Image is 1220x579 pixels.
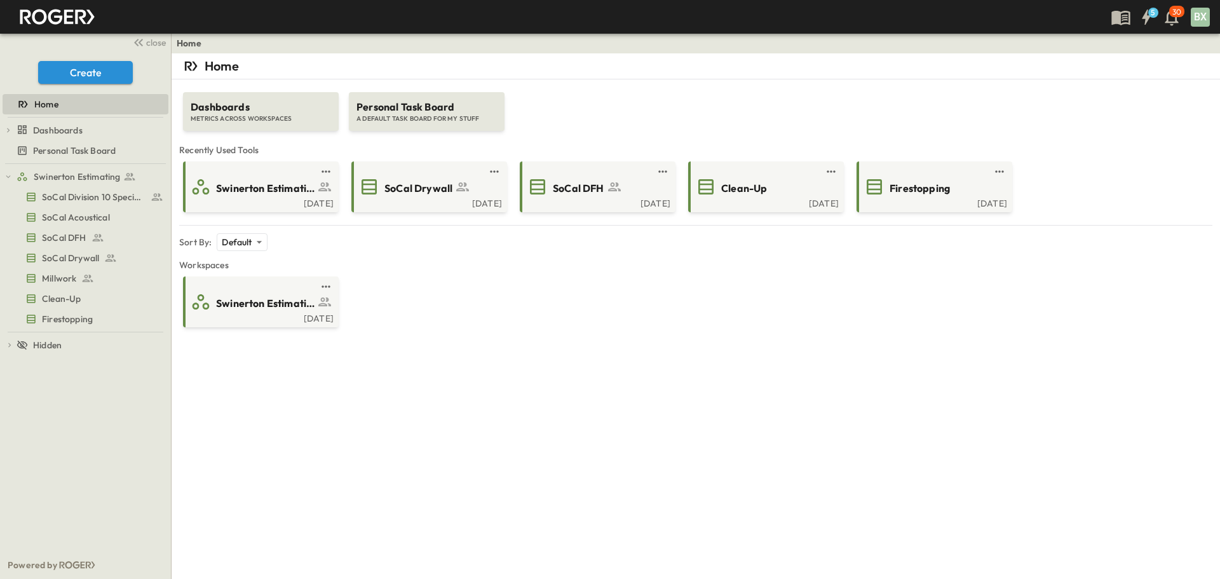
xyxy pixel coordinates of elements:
button: test [318,279,334,294]
span: METRICS ACROSS WORKSPACES [191,114,331,123]
span: Clean-Up [721,181,767,196]
span: Clean-Up [42,292,81,305]
a: SoCal Division 10 Specialties [3,188,166,206]
a: [DATE] [354,197,502,207]
span: Millwork [42,272,76,285]
a: Home [177,37,201,50]
span: SoCal Drywall [384,181,452,196]
div: Firestoppingtest [3,309,168,329]
a: Clean-Up [3,290,166,308]
a: SoCal Acoustical [3,208,166,226]
p: Home [205,57,239,75]
span: Recently Used Tools [179,144,1212,156]
a: Swinerton Estimating [186,177,334,197]
a: [DATE] [691,197,839,207]
button: test [487,164,502,179]
div: Personal Task Boardtest [3,140,168,161]
a: Swinerton Estimating [186,292,334,312]
span: SoCal Acoustical [42,211,110,224]
div: SoCal DFHtest [3,228,168,248]
p: Sort By: [179,236,212,249]
span: SoCal Drywall [42,252,99,264]
div: Millworktest [3,268,168,289]
span: close [146,36,166,49]
span: A DEFAULT TASK BOARD FOR MY STUFF [356,114,497,123]
span: SoCal DFH [42,231,86,244]
span: Firestopping [890,181,950,196]
a: Home [3,95,166,113]
button: test [992,164,1007,179]
span: Swinerton Estimating [216,296,315,311]
a: SoCal DFH [522,177,670,197]
span: Workspaces [179,259,1212,271]
a: Swinerton Estimating [17,168,166,186]
button: test [318,164,334,179]
button: 5 [1134,6,1159,29]
h6: 5 [1151,8,1155,18]
span: Swinerton Estimating [216,181,315,196]
a: DashboardsMETRICS ACROSS WORKSPACES [182,79,340,131]
a: Firestopping [3,310,166,328]
a: Millwork [3,269,166,287]
a: Dashboards [17,121,166,139]
a: Personal Task BoardA DEFAULT TASK BOARD FOR MY STUFF [348,79,506,131]
a: SoCal Drywall [3,249,166,267]
span: Firestopping [42,313,93,325]
span: Hidden [33,339,62,351]
a: SoCal Drywall [354,177,502,197]
a: Personal Task Board [3,142,166,160]
span: Swinerton Estimating [34,170,120,183]
button: BX [1189,6,1211,28]
button: close [128,33,168,51]
button: Create [38,61,133,84]
span: SoCal DFH [553,181,604,196]
span: Dashboards [191,100,331,114]
span: Home [34,98,58,111]
a: Clean-Up [691,177,839,197]
span: Personal Task Board [356,100,497,114]
a: [DATE] [522,197,670,207]
button: test [655,164,670,179]
p: Default [222,236,252,249]
p: 30 [1172,7,1181,17]
a: [DATE] [186,197,334,207]
nav: breadcrumbs [177,37,209,50]
div: Default [217,233,267,251]
span: SoCal Division 10 Specialties [42,191,146,203]
div: Clean-Uptest [3,289,168,309]
span: Personal Task Board [33,144,116,157]
span: Dashboards [33,124,83,137]
div: SoCal Drywalltest [3,248,168,268]
div: SoCal Acousticaltest [3,207,168,228]
a: SoCal DFH [3,229,166,247]
div: SoCal Division 10 Specialtiestest [3,187,168,207]
div: BX [1191,8,1210,27]
a: [DATE] [186,312,334,322]
a: [DATE] [859,197,1007,207]
a: Firestopping [859,177,1007,197]
div: Swinerton Estimatingtest [3,167,168,187]
button: test [823,164,839,179]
